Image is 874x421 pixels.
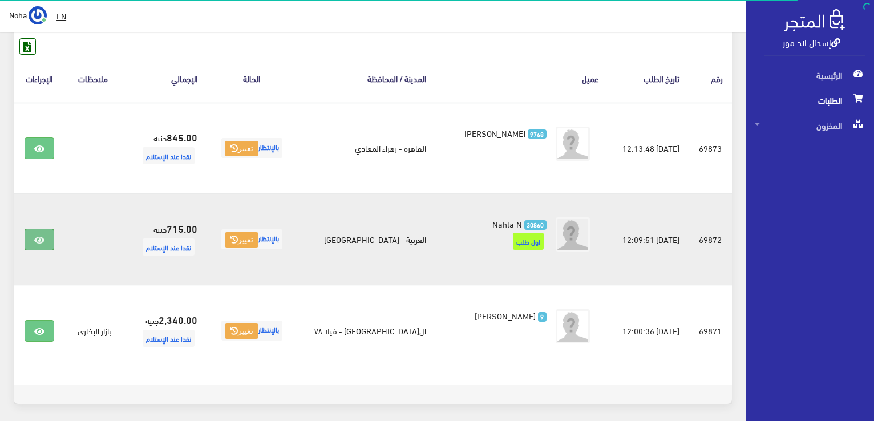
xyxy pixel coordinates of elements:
[784,9,845,31] img: .
[143,238,195,256] span: نقدا عند الإستلام
[755,63,865,88] span: الرئيسية
[297,193,436,285] td: الغربية - [GEOGRAPHIC_DATA]
[221,229,282,249] span: بالإنتظار
[608,55,689,102] th: تاريخ الطلب
[221,321,282,341] span: بالإنتظار
[528,129,547,139] span: 9768
[556,309,590,343] img: avatar.png
[167,129,197,144] strong: 845.00
[755,113,865,138] span: المخزون
[121,285,207,376] td: جنيه
[65,55,121,102] th: ملاحظات
[65,285,121,376] td: بازار البخاري
[689,193,733,285] td: 69872
[435,55,608,102] th: عميل
[513,233,544,250] span: اول طلب
[538,312,547,322] span: 9
[29,6,47,25] img: ...
[746,113,874,138] a: المخزون
[454,217,546,230] a: 30860 Nahla N
[608,285,689,376] td: [DATE] 12:00:36
[608,193,689,285] td: [DATE] 12:09:51
[52,6,71,26] a: EN
[56,9,66,23] u: EN
[783,34,840,50] a: إسدال اند مور
[524,220,547,230] span: 30860
[225,141,258,157] button: تغيير
[121,55,207,102] th: اﻹجمالي
[297,55,436,102] th: المدينة / المحافظة
[475,307,536,323] span: [PERSON_NAME]
[556,217,590,252] img: avatar.png
[746,63,874,88] a: الرئيسية
[143,147,195,164] span: نقدا عند الإستلام
[464,125,525,141] span: [PERSON_NAME]
[159,312,197,327] strong: 2,340.00
[9,6,47,24] a: ... Noha
[225,232,258,248] button: تغيير
[689,103,733,194] td: 69873
[167,221,197,236] strong: 715.00
[608,103,689,194] td: [DATE] 12:13:48
[746,88,874,113] a: الطلبات
[221,138,282,158] span: بالإنتظار
[755,88,865,113] span: الطلبات
[121,103,207,194] td: جنيه
[297,103,436,194] td: القاهرة - زهراء المعادي
[689,285,733,376] td: 69871
[9,7,27,22] span: Noha
[454,127,546,139] a: 9768 [PERSON_NAME]
[689,55,733,102] th: رقم
[556,127,590,161] img: avatar.png
[492,216,522,232] span: Nahla N
[454,309,546,322] a: 9 [PERSON_NAME]
[207,55,297,102] th: الحالة
[121,193,207,285] td: جنيه
[225,323,258,339] button: تغيير
[14,55,65,102] th: الإجراءات
[143,330,195,347] span: نقدا عند الإستلام
[297,285,436,376] td: ال[GEOGRAPHIC_DATA] - فيلا ٧٨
